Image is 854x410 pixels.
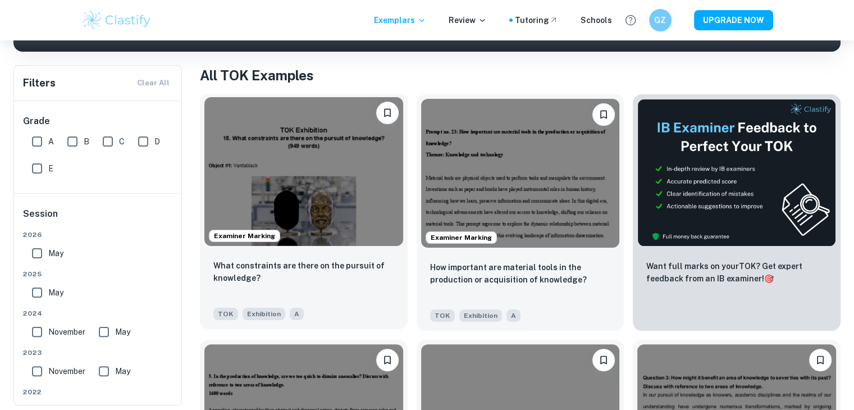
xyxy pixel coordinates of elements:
[421,99,620,248] img: TOK Exhibition example thumbnail: How important are material tools in the
[154,135,160,148] span: D
[290,308,304,320] span: A
[374,14,426,26] p: Exemplars
[48,162,53,175] span: E
[23,115,173,128] h6: Grade
[592,349,615,371] button: Bookmark
[646,260,827,285] p: Want full marks on your TOK ? Get expert feedback from an IB examiner!
[115,326,130,338] span: May
[115,365,130,377] span: May
[417,94,624,331] a: Examiner MarkingBookmarkHow important are material tools in the production or acquisition of know...
[84,135,89,148] span: B
[48,286,63,299] span: May
[430,261,611,286] p: How important are material tools in the production or acquisition of knowledge?
[581,14,612,26] a: Schools
[376,102,399,124] button: Bookmark
[23,348,173,358] span: 2023
[430,309,455,322] span: TOK
[809,349,832,371] button: Bookmark
[23,207,173,230] h6: Session
[23,308,173,318] span: 2024
[459,309,502,322] span: Exhibition
[694,10,773,30] button: UPGRADE NOW
[23,75,56,91] h6: Filters
[633,94,841,331] a: ThumbnailWant full marks on yourTOK? Get expert feedback from an IB examiner!
[649,9,672,31] button: GZ
[213,308,238,320] span: TOK
[81,9,153,31] img: Clastify logo
[213,259,394,284] p: What constraints are there on the pursuit of knowledge?
[200,65,841,85] h1: All TOK Examples
[449,14,487,26] p: Review
[243,308,285,320] span: Exhibition
[376,349,399,371] button: Bookmark
[48,326,85,338] span: November
[200,94,408,331] a: Examiner MarkingBookmarkWhat constraints are there on the pursuit of knowledge?TOKExhibitionA
[637,99,836,247] img: Thumbnail
[48,247,63,259] span: May
[654,14,666,26] h6: GZ
[23,230,173,240] span: 2026
[209,231,280,241] span: Examiner Marking
[515,14,558,26] a: Tutoring
[764,274,774,283] span: 🎯
[426,233,496,243] span: Examiner Marking
[23,269,173,279] span: 2025
[119,135,125,148] span: C
[48,135,54,148] span: A
[23,387,173,397] span: 2022
[48,365,85,377] span: November
[592,103,615,126] button: Bookmark
[506,309,520,322] span: A
[621,11,640,30] button: Help and Feedback
[204,97,403,246] img: TOK Exhibition example thumbnail: What constraints are there on the pursui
